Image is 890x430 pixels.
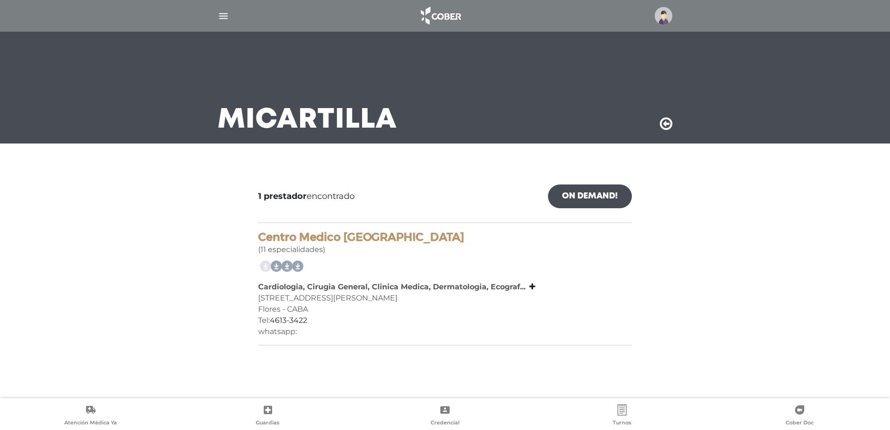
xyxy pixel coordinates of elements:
[534,404,711,428] a: Turnos
[2,404,179,428] a: Atención Médica Ya
[258,293,632,304] div: [STREET_ADDRESS][PERSON_NAME]
[270,316,307,325] a: 4613-3422
[179,404,356,428] a: Guardias
[548,184,632,208] a: On Demand!
[416,5,465,27] img: logo_cober_home-white.png
[218,108,397,132] h3: Mi Cartilla
[64,419,117,428] span: Atención Médica Ya
[431,419,459,428] span: Credencial
[258,315,632,326] div: Tel:
[258,231,632,244] h4: Centro Medico [GEOGRAPHIC_DATA]
[256,419,280,428] span: Guardias
[786,419,814,428] span: Cober Doc
[258,190,355,203] span: encontrado
[258,231,632,255] div: (11 especialidades)
[258,191,307,201] b: 1 prestador
[613,419,631,428] span: Turnos
[258,326,632,337] div: whatsapp:
[655,7,672,25] img: profile-placeholder.svg
[258,304,632,315] div: Flores - CABA
[258,282,526,291] b: Cardiologia, Cirugia General, Clinica Medica, Dermatologia, Ecograf...
[711,404,888,428] a: Cober Doc
[218,10,229,22] img: Cober_menu-lines-white.svg
[356,404,534,428] a: Credencial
